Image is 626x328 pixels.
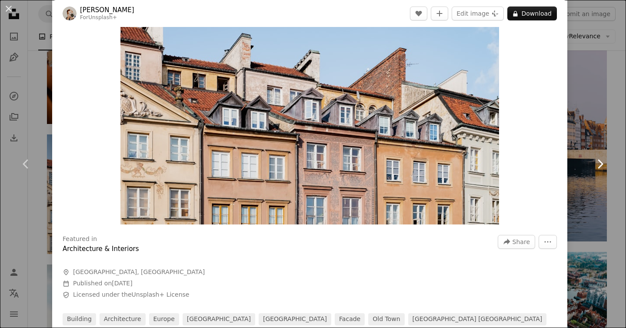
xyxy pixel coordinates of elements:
[335,313,365,325] a: facade
[408,313,547,325] a: [GEOGRAPHIC_DATA] [GEOGRAPHIC_DATA]
[132,291,190,298] a: Unsplash+ License
[63,7,77,20] img: Go to laura adai's profile
[80,14,134,21] div: For
[183,313,255,325] a: [GEOGRAPHIC_DATA]
[259,313,331,325] a: [GEOGRAPHIC_DATA]
[452,7,504,20] button: Edit image
[498,235,535,249] button: Share this image
[539,235,557,249] button: More Actions
[63,245,139,253] a: Architecture & Interiors
[63,313,96,325] a: building
[368,313,404,325] a: old town
[63,235,97,244] h3: Featured in
[73,291,189,299] span: Licensed under the
[88,14,117,20] a: Unsplash+
[431,7,448,20] button: Add to Collection
[73,268,205,277] span: [GEOGRAPHIC_DATA], [GEOGRAPHIC_DATA]
[73,280,133,287] span: Published on
[112,280,132,287] time: July 31, 2023 at 7:29:53 AM MDT
[513,235,530,248] span: Share
[410,7,427,20] button: Like
[80,6,134,14] a: [PERSON_NAME]
[149,313,179,325] a: europe
[574,122,626,206] a: Next
[100,313,146,325] a: architecture
[507,7,557,20] button: Download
